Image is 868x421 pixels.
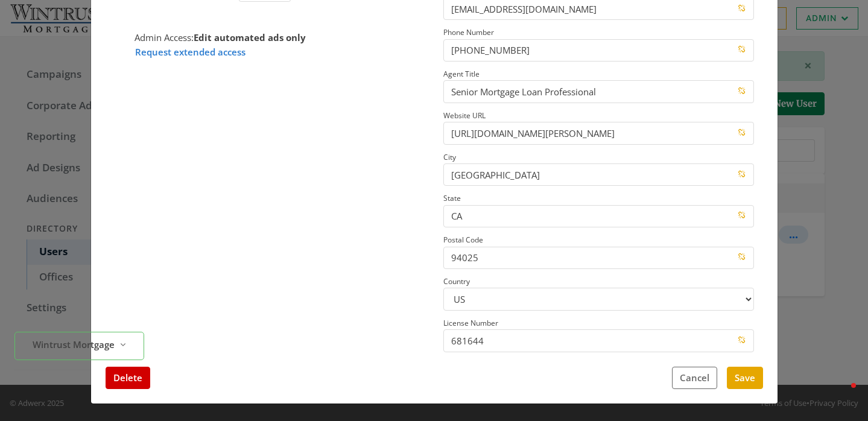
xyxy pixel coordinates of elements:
small: Postal Code [443,235,483,245]
button: Delete [106,367,150,389]
input: Phone Number [443,39,754,62]
small: City [443,152,456,162]
strong: Edit automated ads only [194,31,306,43]
button: Save [727,367,763,389]
button: Request extended access [135,45,246,60]
small: Phone Number [443,27,494,37]
small: Website URL [443,110,486,121]
button: Cancel [672,367,717,389]
small: License Number [443,318,498,328]
iframe: Intercom live chat [827,380,856,409]
span: Admin Access: [135,31,306,43]
input: Agent Title [443,80,754,103]
button: Wintrust Mortgage [14,332,144,360]
small: Agent Title [443,69,480,79]
small: Country [443,276,470,286]
input: Website URL [443,122,754,144]
span: Wintrust Mortgage [33,338,115,352]
input: License Number [443,329,754,352]
input: City [443,163,754,186]
input: State [443,205,754,227]
select: Country [443,288,754,310]
input: Postal Code [443,247,754,269]
small: State [443,193,461,203]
